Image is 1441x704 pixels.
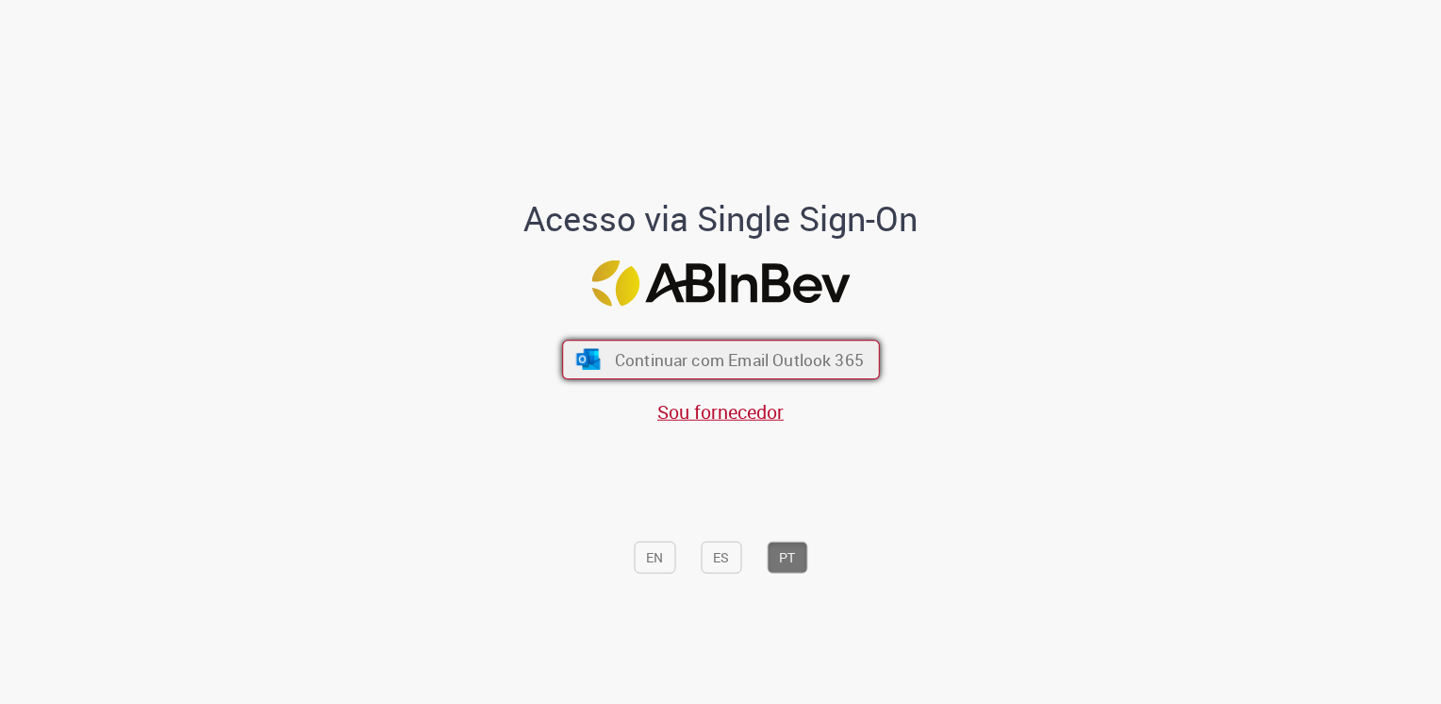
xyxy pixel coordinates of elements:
[459,200,983,238] h1: Acesso via Single Sign-On
[591,260,850,306] img: Logo ABInBev
[562,340,880,379] button: ícone Azure/Microsoft 360 Continuar com Email Outlook 365
[701,541,741,573] button: ES
[657,398,784,424] a: Sou fornecedor
[634,541,675,573] button: EN
[614,348,863,370] span: Continuar com Email Outlook 365
[574,348,602,369] img: ícone Azure/Microsoft 360
[767,541,807,573] button: PT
